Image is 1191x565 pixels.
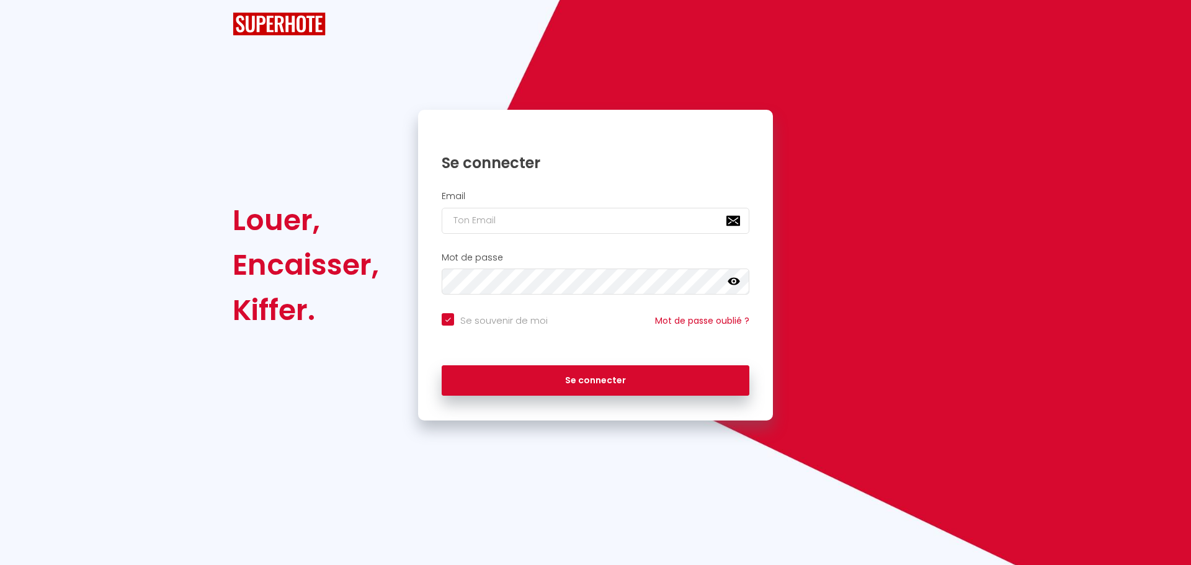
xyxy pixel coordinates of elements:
[233,242,379,287] div: Encaisser,
[442,191,749,202] h2: Email
[442,153,749,172] h1: Se connecter
[233,12,326,35] img: SuperHote logo
[442,252,749,263] h2: Mot de passe
[233,288,379,332] div: Kiffer.
[442,208,749,234] input: Ton Email
[233,198,379,242] div: Louer,
[655,314,749,327] a: Mot de passe oublié ?
[442,365,749,396] button: Se connecter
